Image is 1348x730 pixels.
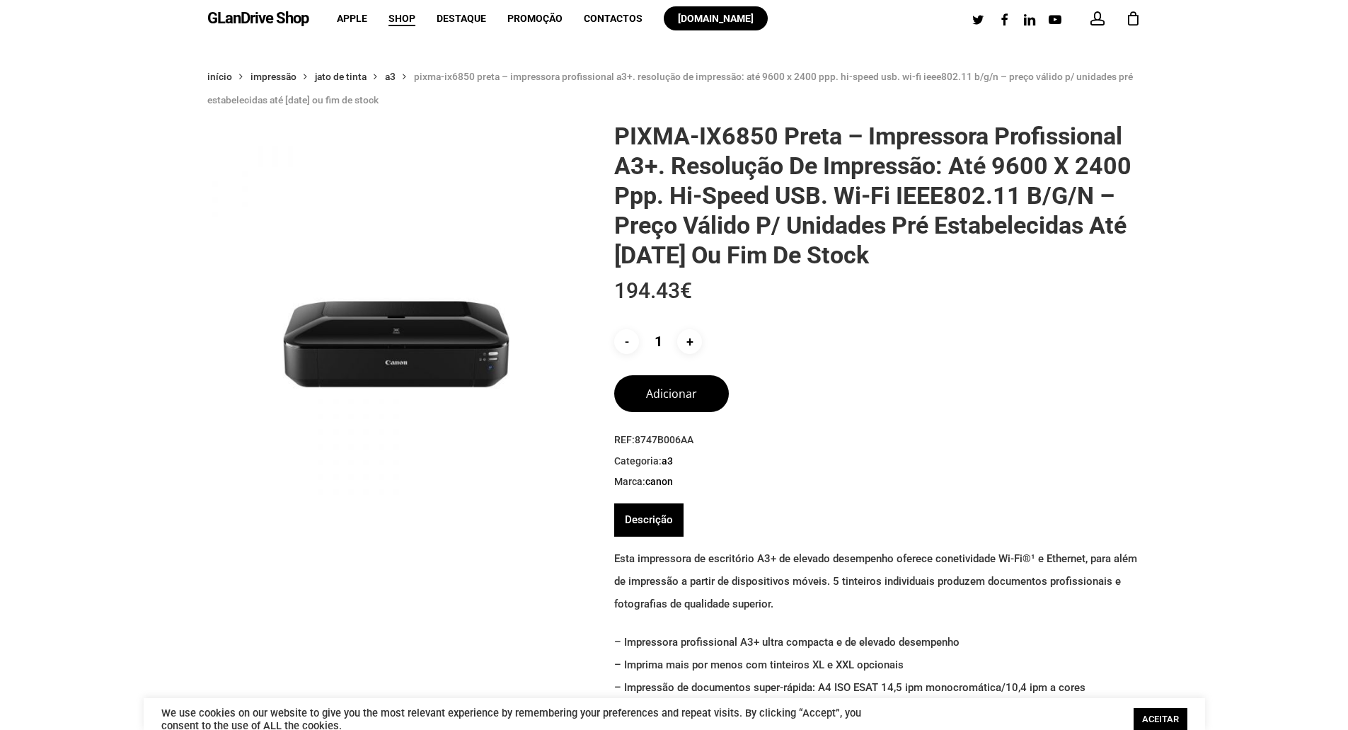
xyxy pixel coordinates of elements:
button: Adicionar [614,375,729,412]
img: Placeholder [207,121,586,500]
input: + [677,329,702,354]
a: ACEITAR [1134,708,1187,730]
a: Destaque [437,13,486,23]
span: Shop [388,13,415,24]
a: Apple [337,13,367,23]
span: [DOMAIN_NAME] [678,13,754,24]
a: Jato de Tinta [315,70,367,83]
a: Contactos [584,13,643,23]
a: Descrição [625,503,673,537]
a: A3 [662,455,673,467]
span: 8747B006AA [635,434,693,445]
span: Destaque [437,13,486,24]
span: PIXMA-IX6850 Preta – Impressora profissional A3+. Resolução de impressão: Até 9600 x 2400 ppp. Hi... [207,71,1133,105]
span: Categoria: [614,455,1141,469]
h1: PIXMA-IX6850 Preta – Impressora profissional A3+. Resolução de impressão: Até 9600 x 2400 ppp. Hi... [614,121,1141,270]
a: [DOMAIN_NAME] [664,13,768,23]
span: Contactos [584,13,643,24]
a: Início [207,70,232,83]
input: - [614,329,639,354]
p: Esta impressora de escritório A3+ de elevado desempenho oferece conetividade Wi-Fi®¹ e Ethernet, ... [614,547,1141,632]
span: € [680,278,692,303]
input: Product quantity [642,329,674,354]
a: Impressão [250,70,296,83]
span: Promoção [507,13,563,24]
a: CANON [645,475,673,488]
span: Apple [337,13,367,24]
bdi: 194.43 [614,278,692,303]
span: REF: [614,433,1141,447]
a: A3 [385,70,396,83]
a: Promoção [507,13,563,23]
a: Shop [388,13,415,23]
span: Marca: [614,475,1141,489]
a: GLanDrive Shop [207,11,309,26]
